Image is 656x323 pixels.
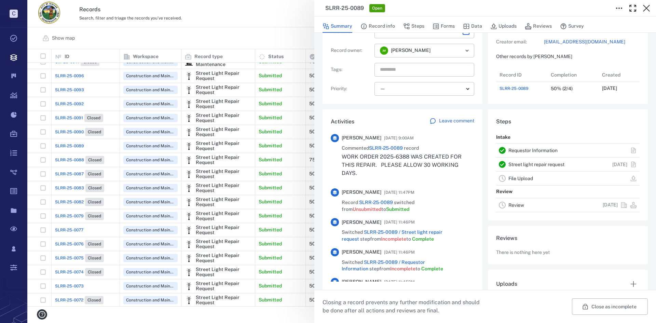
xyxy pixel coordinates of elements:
h3: SLRR-25-0089 [325,4,364,12]
span: Help [15,5,29,11]
h6: Reviews [496,234,640,242]
p: Intake [496,131,510,144]
div: Created [602,65,620,84]
span: [PERSON_NAME] [342,219,381,226]
div: Created [599,68,650,82]
span: Incomplete [381,236,406,242]
a: File Upload [508,176,533,181]
p: Creator email: [496,39,544,45]
button: Uploads [490,20,517,33]
span: [PERSON_NAME] [342,189,381,196]
p: [DATE] [603,202,618,208]
span: Incomplete [390,266,415,271]
div: UploadsThere is nothing here yet [488,270,648,315]
a: SLRR-25-0089 [369,145,403,151]
span: [DATE] 11:46PM [384,248,415,256]
a: Requestor Information [508,148,558,153]
a: [EMAIL_ADDRESS][DOMAIN_NAME] [544,39,640,45]
span: Submitted [386,206,409,212]
span: Switched step from to [342,229,474,242]
div: — [380,85,463,93]
div: StepsIntakeRequestor InformationStreet light repair request[DATE]File UploadReviewReview[DATE] [488,109,648,226]
div: Citizen infoCreator name:[PERSON_NAME]Creator email:[EMAIL_ADDRESS][DOMAIN_NAME]Other records by ... [488,2,648,109]
div: Record ID [496,68,547,82]
button: Open [462,46,472,55]
a: Review [508,202,524,208]
p: Review [496,186,512,198]
span: Record switched from to [342,199,474,213]
p: Closing a record prevents any further modification and should be done after all actions and revie... [323,298,485,315]
h6: Activities [331,118,354,126]
a: Street light repair request [508,162,564,167]
span: Commented record [342,145,419,152]
span: Open [371,5,384,11]
p: Tags : [331,66,372,73]
span: Switched step from to [342,259,474,272]
span: [DATE] 11:45PM [384,278,415,286]
a: Leave comment [429,118,474,126]
span: [PERSON_NAME] [342,249,381,256]
button: Steps [403,20,424,33]
span: [DATE] 11:47PM [384,188,414,197]
button: Data [463,20,482,33]
p: C [10,10,18,18]
button: Record info [360,20,395,33]
div: ReviewsThere is nothing here yet [488,226,648,270]
div: ActivitiesLeave comment[PERSON_NAME][DATE] 9:00AMCommentedSLRR-25-0089 recordWORK ORDER 2025-6388... [323,109,482,295]
a: SLRR-25-0089 [500,85,529,92]
span: [DATE] 11:46PM [384,218,415,226]
button: Toggle Fullscreen [626,1,640,15]
button: Close as incomplete [572,298,648,315]
p: WORK ORDER 2025-6388 WAS CREATED FOR THIS REPAIR. PLEASE ALLOW 30 WORKING DAYS. [342,153,474,177]
span: Complete [412,236,434,242]
button: Survey [560,20,584,33]
div: J M [380,46,388,55]
div: Completion [547,68,599,82]
button: Close [640,1,653,15]
button: Toggle to Edit Boxes [612,1,626,15]
a: SLRR-25-0089 / Requestor Information [342,259,425,272]
p: Leave comment [439,118,474,124]
div: Record ID [500,65,522,84]
button: Reviews [525,20,552,33]
a: SLRR-25-0089 / Street light repair request [342,229,442,242]
span: Unsubmitted [353,206,381,212]
p: Priority : [331,85,372,92]
p: There is nothing here yet [496,249,550,256]
h6: Uploads [496,280,517,288]
div: Completion [551,65,577,84]
a: SLRR-25-0089 [359,200,393,205]
span: [DATE] 9:00AM [384,134,414,142]
span: [PERSON_NAME] [342,279,381,285]
p: Other records by [PERSON_NAME] [496,53,640,60]
span: Complete [421,266,443,271]
p: Record owner : [331,47,372,54]
p: [DATE] [612,161,627,168]
p: [DATE] [602,85,617,92]
span: [PERSON_NAME] [342,135,381,142]
h6: Steps [496,118,640,126]
button: Summary [323,20,352,33]
button: Forms [433,20,455,33]
span: [PERSON_NAME] [391,47,430,54]
div: 50% (2/4) [551,86,573,91]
